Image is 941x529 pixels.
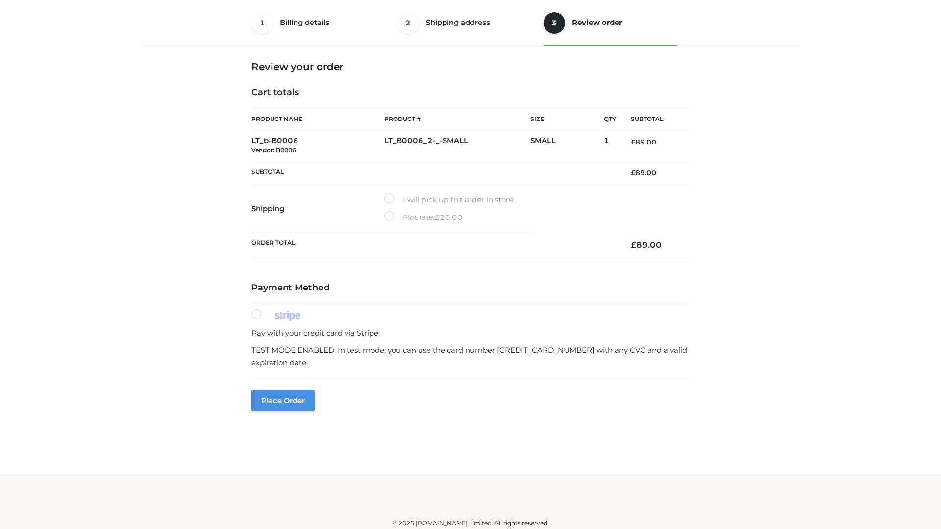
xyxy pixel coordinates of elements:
td: SMALL [530,130,604,161]
small: Vendor: B0006 [251,146,296,154]
p: Pay with your credit card via Stripe. [251,327,690,339]
span: £ [631,138,635,146]
td: LT_b-B0006 [251,130,384,161]
label: Flat rate: [384,211,463,224]
span: £ [631,168,635,177]
p: TEST MODE ENABLED. In test mode, you can use the card number [CREDIT_CARD_NUMBER] with any CVC an... [251,344,690,369]
th: Shipping [251,185,384,232]
h3: Review your order [251,61,690,72]
th: Size [530,108,599,130]
button: Place order [251,390,315,411]
td: LT_B0006_2-_-SMALL [384,130,530,161]
th: Product Name [251,108,384,130]
div: © 2025 [DOMAIN_NAME] Limited. All rights reserved. [146,518,795,528]
h4: Payment Method [251,283,690,293]
th: Subtotal [251,161,616,185]
th: Qty [604,108,616,130]
th: Subtotal [616,108,690,130]
bdi: 20.00 [435,213,463,222]
th: Product # [384,108,530,130]
label: I will pick up the order in store. [384,193,515,206]
bdi: 89.00 [631,138,656,146]
span: £ [435,213,440,222]
span: £ [631,240,636,250]
th: Order Total [251,232,616,258]
h4: Cart totals [251,87,690,98]
bdi: 89.00 [631,240,662,250]
bdi: 89.00 [631,168,656,177]
td: 1 [604,130,616,161]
